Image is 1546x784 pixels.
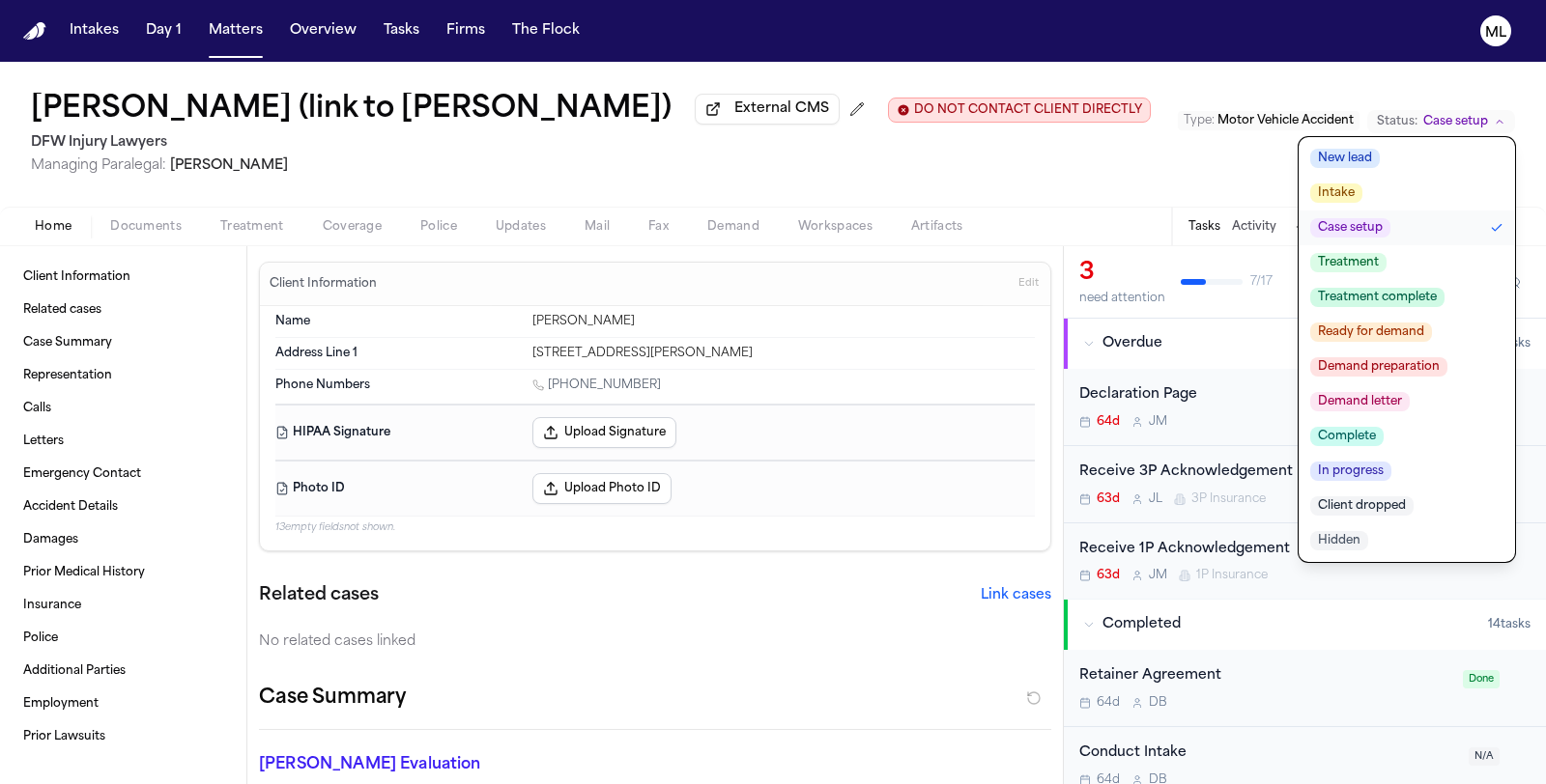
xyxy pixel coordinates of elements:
button: Upload Photo ID [532,473,672,504]
a: Police [15,623,231,654]
dt: Address Line 1 [275,346,521,361]
a: Additional Parties [15,656,231,686]
h2: Related cases [259,582,379,609]
span: Workspaces [798,219,873,235]
a: Damages [15,524,231,555]
span: 3P Insurance [1191,491,1266,507]
div: Open task: Retainer Agreement [1064,650,1546,727]
span: Mail [585,219,610,235]
dt: Photo ID [275,473,521,504]
button: Add Task [1288,213,1315,240]
span: 63d [1097,491,1120,507]
ul: Status options [1299,137,1515,562]
a: Related cases [15,294,231,325]
a: Prior Medical History [15,557,231,588]
span: 64d [1097,695,1120,711]
span: Edit [1018,277,1039,291]
span: 1P Insurance [1196,568,1268,583]
span: D B [1149,695,1167,711]
span: Status: [1377,114,1417,129]
button: Link cases [981,586,1051,605]
a: Letters [15,426,231,457]
button: Edit client contact restriction [888,98,1151,123]
a: Calls [15,393,231,424]
a: Overview [282,14,364,48]
p: 13 empty fields not shown. [275,520,1035,535]
button: Hidden [1299,523,1515,558]
span: Treatment [220,219,284,235]
img: Finch Logo [23,22,46,41]
a: Accident Details [15,491,231,522]
h3: Client Information [266,276,381,292]
span: In progress [1310,462,1391,481]
div: Declaration Page [1079,384,1453,406]
div: Open task: Declaration Page [1064,369,1546,446]
button: In progress [1299,454,1515,489]
button: Tasks [1188,219,1220,235]
span: Updates [496,219,546,235]
button: Intake [1299,176,1515,210]
span: Client dropped [1310,496,1414,516]
div: Conduct Intake [1079,742,1457,765]
span: Complete [1310,427,1384,446]
div: 3 [1079,258,1165,289]
button: Change status from Case setup [1367,110,1515,133]
button: Edit Type: Motor Vehicle Accident [1178,111,1360,130]
span: Overdue [1102,334,1162,353]
button: Completed14tasks [1064,600,1546,650]
a: Employment [15,688,231,719]
div: No related cases linked [259,632,1051,652]
button: Demand letter [1299,384,1515,419]
div: Receive 1P Acknowledgement [1079,539,1453,561]
button: Treatment [1299,245,1515,280]
span: Managing Paralegal: [31,158,166,173]
h1: [PERSON_NAME] (link to [PERSON_NAME]) [31,93,672,127]
button: Edit matter name [31,93,672,127]
a: Case Summary [15,327,231,358]
a: Call 1 (972) 757-1343 [532,378,661,393]
span: DO NOT CONTACT CLIENT DIRECTLY [914,102,1142,118]
div: [STREET_ADDRESS][PERSON_NAME] [532,346,1035,361]
button: Tasks [376,14,427,48]
button: The Flock [504,14,587,48]
span: Intake [1310,183,1362,203]
dt: Name [275,314,521,329]
button: Activity [1232,219,1276,235]
div: need attention [1079,291,1165,306]
a: Insurance [15,590,231,621]
button: Matters [201,14,271,48]
span: Case setup [1423,114,1488,129]
button: External CMS [695,94,840,125]
a: Representation [15,360,231,391]
a: Day 1 [138,14,189,48]
span: Coverage [323,219,382,235]
span: 14 task s [1488,617,1531,632]
h2: Case Summary [259,683,406,714]
h2: DFW Injury Lawyers [31,131,1151,154]
button: Upload Signature [532,417,676,448]
span: J L [1149,491,1162,507]
span: Done [1463,670,1500,688]
button: Complete [1299,419,1515,454]
span: [PERSON_NAME] [170,158,288,173]
span: Treatment [1310,253,1387,272]
span: Type : [1184,115,1215,126]
button: Overdue3tasks [1064,319,1546,369]
div: [PERSON_NAME] [532,314,1035,329]
span: Artifacts [911,219,963,235]
span: External CMS [734,99,829,119]
a: Client Information [15,262,231,293]
a: Home [23,22,46,41]
span: Demand preparation [1310,357,1447,377]
span: New lead [1310,149,1380,168]
span: Ready for demand [1310,322,1432,342]
button: Firms [439,14,493,48]
span: N/A [1469,747,1500,766]
a: Emergency Contact [15,459,231,490]
button: Client dropped [1299,489,1515,523]
span: Demand letter [1310,392,1410,411]
span: Phone Numbers [275,378,370,393]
